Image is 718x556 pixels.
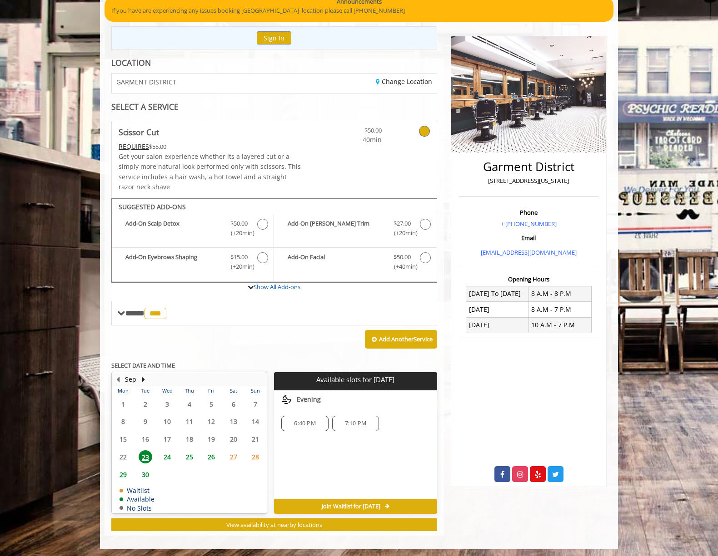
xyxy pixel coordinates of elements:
span: 25 [183,450,196,463]
td: Select day27 [222,448,244,466]
span: 28 [249,450,262,463]
th: Sun [244,386,267,395]
span: 7:10 PM [345,420,366,427]
td: Select day28 [244,448,267,466]
b: Add-On Scalp Detox [125,219,221,238]
td: 10 A.M - 7 P.M [529,317,591,333]
span: Join Waitlist for [DATE] [322,503,380,510]
span: $50.00 [230,219,248,228]
td: Available [120,496,155,502]
td: Waitlist [120,487,155,494]
span: View availability at nearby locations [226,521,322,529]
a: Show All Add-ons [254,283,300,291]
span: $27.00 [394,219,411,228]
th: Wed [156,386,178,395]
td: Select day26 [200,448,222,466]
span: (+20min ) [226,262,253,271]
b: Add-On Eyebrows Shaping [125,252,221,271]
span: GARMENT DISTRICT [116,79,176,85]
span: 26 [204,450,218,463]
span: $15.00 [230,252,248,262]
td: [DATE] To [DATE] [466,286,529,301]
td: Select day23 [134,448,156,466]
b: SELECT DATE AND TIME [111,361,175,369]
span: 27 [227,450,240,463]
b: SUGGESTED ADD-ONS [119,202,186,211]
h3: Phone [461,209,596,216]
label: Add-On Scalp Detox [116,219,269,240]
th: Sat [222,386,244,395]
a: $50.00 [328,121,382,145]
td: [DATE] [466,317,529,333]
td: [DATE] [466,302,529,317]
td: 8 A.M - 7 P.M [529,302,591,317]
span: Evening [297,396,321,403]
b: Add-On [PERSON_NAME] Trim [288,219,384,238]
td: Select day30 [134,466,156,483]
b: Scissor Cut [119,126,159,138]
button: Sep [125,374,136,384]
span: This service needs some Advance to be paid before we block your appointment [119,142,149,151]
img: evening slots [281,394,292,405]
p: [STREET_ADDRESS][US_STATE] [461,176,596,186]
label: Add-On Facial [279,252,432,274]
p: Get your salon experience whether its a layered cut or a simply more natural look performed only ... [119,152,301,192]
th: Thu [178,386,200,395]
div: $55.00 [119,142,301,152]
p: If you have are experiencing any issues booking [GEOGRAPHIC_DATA] location please call [PHONE_NUM... [111,6,607,15]
span: 23 [139,450,152,463]
td: 8 A.M - 8 P.M [529,286,591,301]
td: Select day25 [178,448,200,466]
button: Previous Month [114,374,121,384]
th: Fri [200,386,222,395]
h2: Garment District [461,160,596,173]
h3: Email [461,235,596,241]
th: Tue [134,386,156,395]
a: + [PHONE_NUMBER] [501,220,557,228]
b: Add-On Facial [288,252,384,271]
th: Mon [112,386,134,395]
label: Add-On Eyebrows Shaping [116,252,269,274]
td: Select day29 [112,466,134,483]
div: SELECT A SERVICE [111,103,437,111]
td: No Slots [120,505,155,512]
span: 6:40 PM [294,420,315,427]
span: 24 [160,450,174,463]
p: Available slots for [DATE] [278,376,433,384]
td: Select day24 [156,448,178,466]
span: (+40min ) [389,262,415,271]
div: Scissor Cut Add-onS [111,198,437,283]
div: 6:40 PM [281,416,328,431]
button: Add AnotherService [365,330,437,349]
span: $50.00 [394,252,411,262]
span: 30 [139,468,152,481]
span: (+20min ) [389,228,415,238]
span: (+20min ) [226,228,253,238]
b: LOCATION [111,57,151,68]
span: 40min [328,135,382,145]
div: 7:10 PM [332,416,379,431]
button: Sign In [257,31,291,44]
span: 29 [116,468,130,481]
button: Next Month [140,374,147,384]
a: [EMAIL_ADDRESS][DOMAIN_NAME] [481,248,577,256]
h3: Opening Hours [459,276,598,282]
button: View availability at nearby locations [111,518,437,531]
label: Add-On Beard Trim [279,219,432,240]
b: Add Another Service [379,335,433,343]
a: Change Location [376,77,432,86]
